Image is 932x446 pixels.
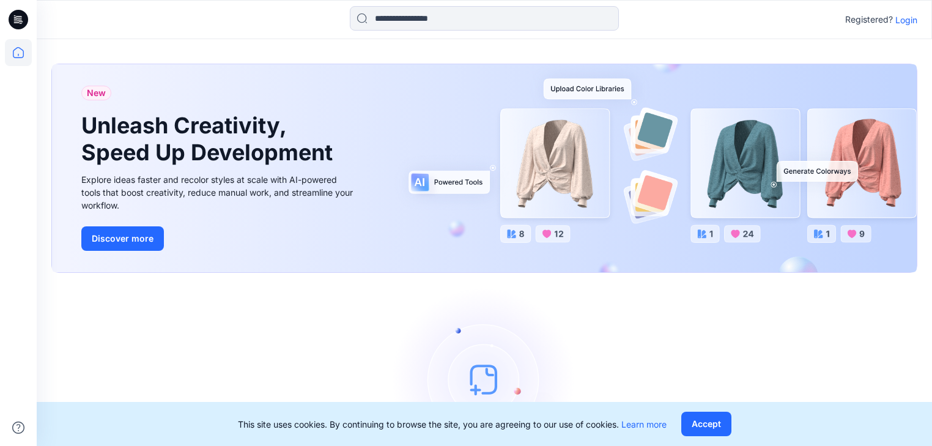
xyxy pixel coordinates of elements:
[87,86,106,100] span: New
[81,113,338,165] h1: Unleash Creativity, Speed Up Development
[681,412,731,436] button: Accept
[81,173,357,212] div: Explore ideas faster and recolor styles at scale with AI-powered tools that boost creativity, red...
[81,226,164,251] button: Discover more
[845,12,893,27] p: Registered?
[621,419,667,429] a: Learn more
[895,13,917,26] p: Login
[81,226,357,251] a: Discover more
[238,418,667,431] p: This site uses cookies. By continuing to browse the site, you are agreeing to our use of cookies.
